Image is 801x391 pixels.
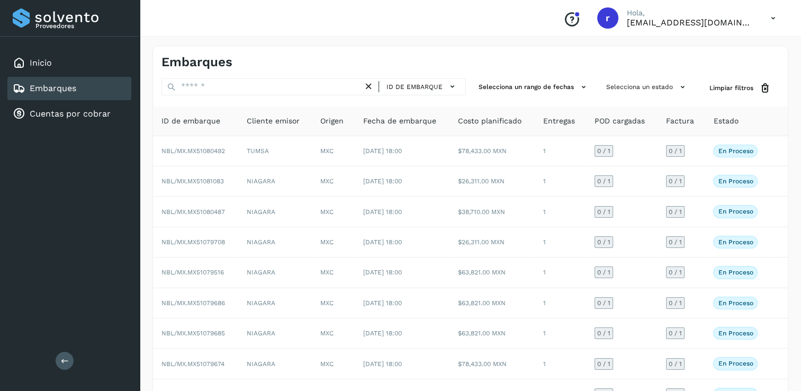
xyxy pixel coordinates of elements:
[7,77,131,100] div: Embarques
[597,361,610,367] span: 0 / 1
[449,288,535,318] td: $63,821.00 MXN
[713,115,738,127] span: Estado
[597,330,610,336] span: 0 / 1
[449,227,535,257] td: $26,311.00 MXN
[161,147,225,155] span: NBL/MX.MX51080492
[363,177,402,185] span: [DATE] 18:00
[535,288,586,318] td: 1
[161,360,224,368] span: NBL/MX.MX51079674
[597,209,610,215] span: 0 / 1
[7,102,131,126] div: Cuentas por cobrar
[597,300,610,306] span: 0 / 1
[320,115,344,127] span: Origen
[718,269,753,276] p: En proceso
[363,208,402,216] span: [DATE] 18:00
[383,79,461,94] button: ID de embarque
[669,330,682,336] span: 0 / 1
[161,330,225,337] span: NBL/MX.MX51079685
[449,136,535,166] td: $78,433.00 MXN
[718,238,753,246] p: En proceso
[535,227,586,257] td: 1
[312,197,354,227] td: MXC
[602,78,692,96] button: Selecciona un estado
[701,78,779,98] button: Limpiar filtros
[535,318,586,349] td: 1
[238,166,312,197] td: NIAGARA
[535,257,586,288] td: 1
[312,288,354,318] td: MXC
[449,318,535,349] td: $63,821.00 MXN
[597,178,610,184] span: 0 / 1
[7,51,131,75] div: Inicio
[363,238,402,246] span: [DATE] 18:00
[312,349,354,379] td: MXC
[363,147,402,155] span: [DATE] 18:00
[718,330,753,337] p: En proceso
[35,22,127,30] p: Proveedores
[161,177,224,185] span: NBL/MX.MX51081083
[161,269,224,276] span: NBL/MX.MX51079516
[474,78,593,96] button: Selecciona un rango de fechas
[238,349,312,379] td: NIAGARA
[669,209,682,215] span: 0 / 1
[669,178,682,184] span: 0 / 1
[597,239,610,245] span: 0 / 1
[238,197,312,227] td: NIAGARA
[718,360,753,367] p: En proceso
[543,115,575,127] span: Entregas
[238,136,312,166] td: TUMSA
[312,166,354,197] td: MXC
[718,147,753,155] p: En proceso
[312,318,354,349] td: MXC
[363,299,402,307] span: [DATE] 18:00
[30,109,111,119] a: Cuentas por cobrar
[718,208,753,215] p: En proceso
[161,55,232,70] h4: Embarques
[30,83,76,93] a: Embarques
[30,58,52,68] a: Inicio
[161,238,225,246] span: NBL/MX.MX51079708
[669,239,682,245] span: 0 / 1
[535,349,586,379] td: 1
[666,115,694,127] span: Factura
[247,115,300,127] span: Cliente emisor
[312,257,354,288] td: MXC
[449,166,535,197] td: $26,311.00 MXN
[669,300,682,306] span: 0 / 1
[718,299,753,307] p: En proceso
[718,177,753,185] p: En proceso
[238,288,312,318] td: NIAGARA
[597,148,610,154] span: 0 / 1
[669,148,682,154] span: 0 / 1
[627,17,754,28] p: romanreyes@tumsa.com.mx
[535,197,586,227] td: 1
[597,269,610,276] span: 0 / 1
[238,318,312,349] td: NIAGARA
[238,257,312,288] td: NIAGARA
[363,360,402,368] span: [DATE] 18:00
[363,269,402,276] span: [DATE] 18:00
[312,136,354,166] td: MXC
[449,197,535,227] td: $38,710.00 MXN
[669,361,682,367] span: 0 / 1
[595,115,645,127] span: POD cargadas
[709,83,753,93] span: Limpiar filtros
[449,257,535,288] td: $63,821.00 MXN
[363,115,436,127] span: Fecha de embarque
[535,136,586,166] td: 1
[535,166,586,197] td: 1
[312,227,354,257] td: MXC
[627,8,754,17] p: Hola,
[386,82,443,92] span: ID de embarque
[363,330,402,337] span: [DATE] 18:00
[161,208,225,216] span: NBL/MX.MX51080487
[161,115,220,127] span: ID de embarque
[238,227,312,257] td: NIAGARA
[161,299,225,307] span: NBL/MX.MX51079686
[669,269,682,276] span: 0 / 1
[449,349,535,379] td: $78,433.00 MXN
[458,115,521,127] span: Costo planificado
